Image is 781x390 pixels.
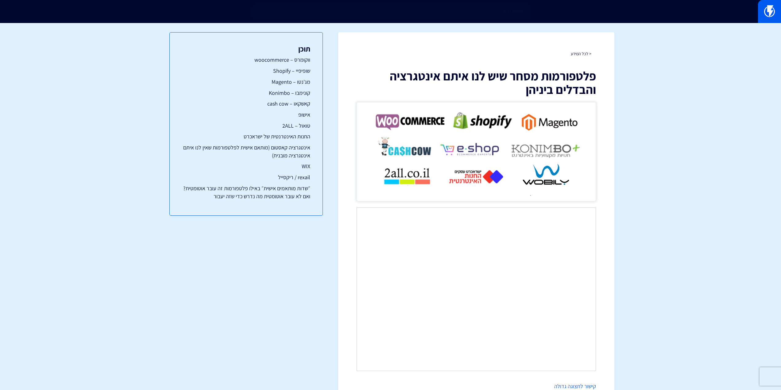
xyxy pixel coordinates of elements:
[554,383,596,390] a: קישור לתצוגה גדולה
[182,184,310,200] a: ״שדות מותאמים אישית״ באילו פלטפורמות זה עובר אוטומטית? ואם לא עובר אוטומטית מה נדרש כדי שזה יעבור
[182,100,310,108] a: קאשקאו – cash cow
[182,45,310,53] h3: תוכן
[357,69,596,96] h1: פלטפורמות מסחר שיש לנו איתם אינטגרציה והבדלים ביניהן
[182,111,310,119] a: אישופ
[182,144,310,159] a: אינטגרציה קאסטום (מותאם אישית לפלטפורמות שאין לנו איתם אינטגרציה מובנית)
[182,162,310,170] a: WIX
[182,56,310,64] a: ווקומרס – woocommerce
[182,78,310,86] a: מג'נטו – Magento
[182,122,310,130] a: טואול – 2ALL
[182,133,310,141] a: החנות האינטרנטית של ישראכרט
[182,173,310,181] a: rexail / ריקסייל
[182,67,310,75] a: שופיפיי – Shopify
[182,89,310,97] a: קונימבו – Konimbo
[253,5,529,19] input: חיפוש מהיר...
[571,51,591,56] a: < לכל המידע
